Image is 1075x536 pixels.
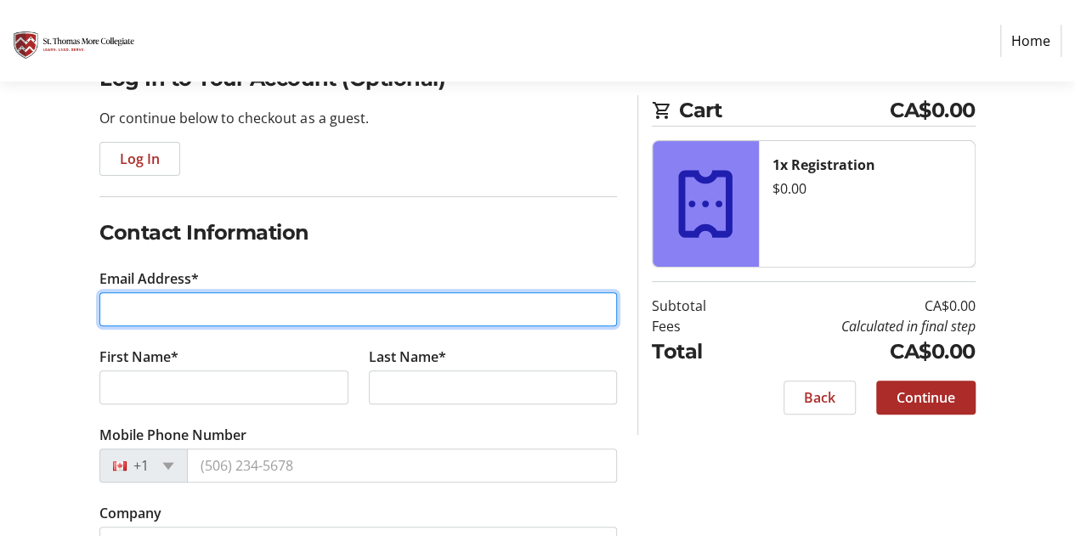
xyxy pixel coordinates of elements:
[652,336,745,367] td: Total
[784,381,856,415] button: Back
[679,95,890,126] span: Cart
[745,296,976,316] td: CA$0.00
[772,155,875,174] strong: 1x Registration
[14,7,134,75] img: St. Thomas More Collegiate #2's Logo
[99,142,180,176] button: Log In
[99,217,617,248] h2: Contact Information
[745,316,976,336] td: Calculated in final step
[187,449,617,482] input: (506) 234-5678
[652,316,745,336] td: Fees
[897,387,955,408] span: Continue
[99,268,199,289] label: Email Address*
[99,503,161,523] label: Company
[876,381,976,415] button: Continue
[369,347,446,367] label: Last Name*
[99,425,246,445] label: Mobile Phone Number
[1000,25,1061,57] a: Home
[890,95,976,126] span: CA$0.00
[99,347,178,367] label: First Name*
[745,336,976,367] td: CA$0.00
[772,178,961,199] div: $0.00
[99,108,617,128] p: Or continue below to checkout as a guest.
[120,149,160,169] span: Log In
[652,296,745,316] td: Subtotal
[804,387,835,408] span: Back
